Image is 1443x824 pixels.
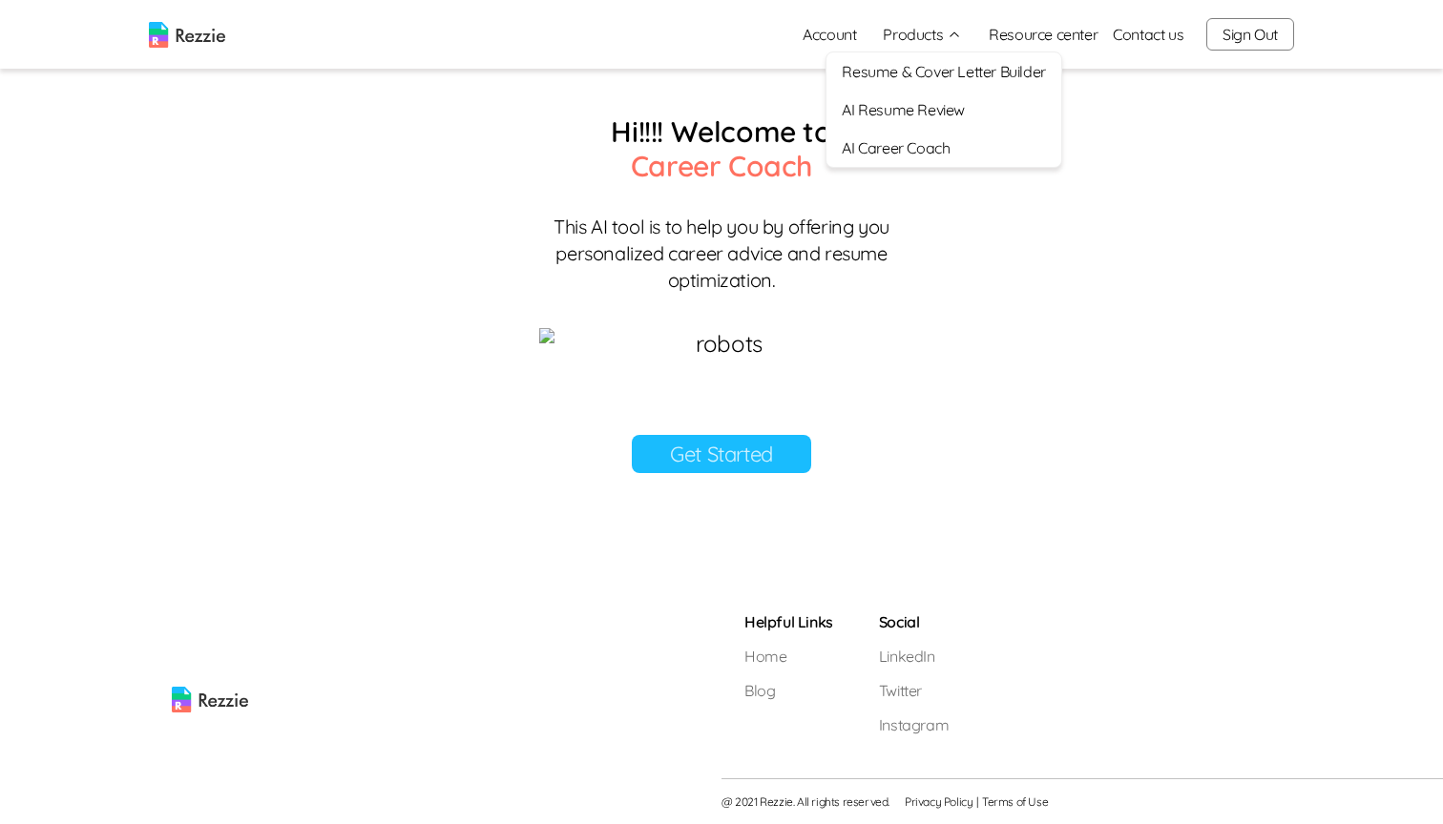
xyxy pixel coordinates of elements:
a: AI Resume Review [826,91,1060,129]
a: Terms of Use [982,794,1048,810]
a: Instagram [879,713,949,736]
a: Resume & Cover Letter Builder [826,52,1060,91]
a: Contact us [1113,23,1183,46]
a: Get Started [632,435,811,473]
img: logo [149,22,225,48]
h5: Social [879,610,949,633]
a: AI Career Coach [826,129,1060,167]
p: Hi!!!! Welcome to [550,114,893,183]
a: Privacy Policy [905,794,972,810]
a: Resource center [989,23,1098,46]
a: Twitter [879,679,949,702]
a: Blog [744,679,833,702]
p: This AI tool is to help you by offering you personalized career advice and resume optimization. [539,214,904,294]
button: Sign Out [1206,18,1294,51]
a: Account [787,15,871,53]
button: Products [883,23,962,46]
a: Home [744,645,833,668]
img: rezzie logo [172,610,248,712]
span: Career Coach [631,148,812,184]
span: @ 2021 Rezzie. All rights reserved. [721,794,889,810]
h5: Helpful Links [744,610,833,633]
img: robots [539,328,904,359]
span: | [976,794,978,810]
a: LinkedIn [879,645,949,668]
